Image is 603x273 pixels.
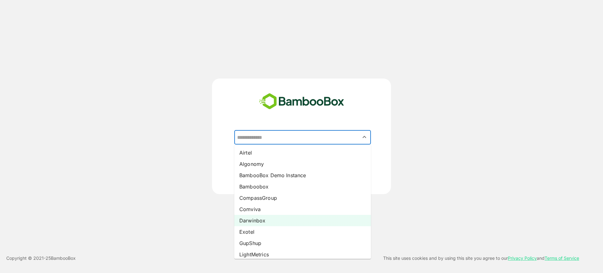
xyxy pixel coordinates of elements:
li: Airtel [234,147,371,158]
li: Exotel [234,226,371,238]
li: CompassGroup [234,192,371,204]
li: Algonomy [234,158,371,170]
button: Close [360,133,369,141]
li: Comviva [234,204,371,215]
a: Privacy Policy [508,255,537,261]
img: bamboobox [256,91,348,112]
p: Copyright © 2021- 25 BambooBox [6,254,76,262]
li: GupShup [234,238,371,249]
a: Terms of Service [545,255,579,261]
p: This site uses cookies and by using this site you agree to our and [383,254,579,262]
li: BambooBox Demo Instance [234,170,371,181]
li: Bamboobox [234,181,371,192]
li: Darwinbox [234,215,371,226]
li: LightMetrics [234,249,371,260]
